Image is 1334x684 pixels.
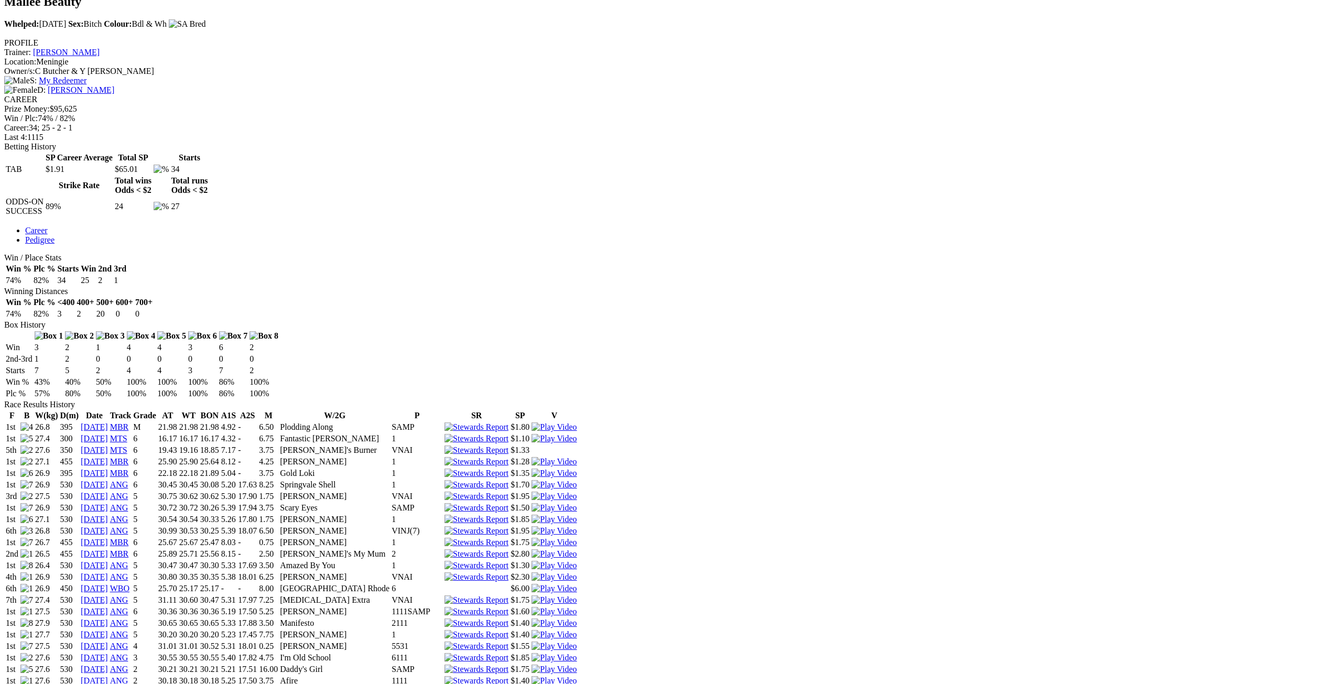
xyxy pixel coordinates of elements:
img: Box 1 [35,331,63,341]
img: Play Video [532,422,577,432]
a: [DATE] [81,665,108,674]
a: MBR [110,457,129,466]
img: Stewards Report [444,538,508,547]
a: ANG [110,561,128,570]
th: SP Career Average [45,153,113,163]
a: [PERSON_NAME] [48,85,114,94]
th: <400 [57,297,75,308]
b: Sex: [68,19,83,28]
img: Stewards Report [444,642,508,651]
td: 40% [64,377,94,387]
td: 80% [64,388,94,399]
a: View replay [532,549,577,558]
img: Play Video [532,526,577,536]
img: Stewards Report [444,434,508,443]
th: Total SP [114,153,152,163]
img: Stewards Report [444,618,508,628]
span: [DATE] [4,19,66,28]
img: Box 4 [127,331,156,341]
a: View replay [532,572,577,581]
div: $95,625 [4,104,1330,114]
a: [DATE] [81,584,108,593]
div: CAREER [4,95,1330,104]
td: $1.80 [510,422,530,432]
span: S: [4,76,37,85]
a: Watch Replay on Watchdog [532,584,577,593]
b: Whelped: [4,19,39,28]
img: Play Video [532,457,577,466]
a: ANG [110,572,128,581]
th: Win % [5,297,32,308]
th: W(kg) [35,410,59,421]
th: A1S [221,410,236,421]
td: 2 [249,365,279,376]
td: 82% [33,309,56,319]
div: Win / Place Stats [4,253,1330,263]
img: Stewards Report [444,515,508,524]
td: 1st [5,422,19,432]
a: [DATE] [81,515,108,524]
td: 26.8 [35,422,59,432]
td: 2 [95,365,125,376]
img: Stewards Report [444,492,508,501]
td: 1st [5,433,19,444]
a: View replay [532,653,577,662]
img: Box 8 [250,331,278,341]
img: Play Video [532,480,577,490]
td: 2 [249,342,279,353]
span: Win / Plc: [4,114,38,123]
a: View replay [532,469,577,477]
td: 7 [219,365,248,376]
td: 395 [60,422,80,432]
th: Plc % [33,297,56,308]
img: 5 [20,665,33,674]
a: View replay [532,457,577,466]
img: Stewards Report [444,446,508,455]
th: 2nd [97,264,112,274]
td: 0 [157,354,187,364]
img: Play Video [532,630,577,639]
b: Colour: [104,19,132,28]
th: WT [179,410,199,421]
a: [DATE] [81,503,108,512]
td: 0 [188,354,218,364]
td: 21.98 [179,422,199,432]
img: Play Video [532,469,577,478]
td: 100% [157,377,187,387]
a: View replay [532,434,577,443]
img: 3 [20,526,33,536]
td: 6 [219,342,248,353]
a: MBR [110,549,129,558]
img: 4 [20,422,33,432]
img: 2 [20,446,33,455]
td: 4 [157,365,187,376]
div: 34; 25 - 2 - 1 [4,123,1330,133]
div: Winning Distances [4,287,1330,296]
span: Last 4: [4,133,27,142]
img: 1 [20,572,33,582]
td: 4 [157,342,187,353]
a: MTS [110,446,127,454]
img: 1 [20,549,33,559]
span: Trainer: [4,48,31,57]
th: F [5,410,19,421]
td: 3 [34,342,64,353]
td: 100% [126,377,156,387]
img: Play Video [532,538,577,547]
img: Stewards Report [444,503,508,513]
a: [PERSON_NAME] [33,48,100,57]
td: 5 [64,365,94,376]
a: ANG [110,665,128,674]
a: MBR [110,469,129,477]
a: ANG [110,630,128,639]
td: 21.98 [158,422,178,432]
th: D(m) [60,410,80,421]
td: 4 [126,342,156,353]
img: 7 [20,595,33,605]
img: 8 [20,561,33,570]
td: - [237,422,257,432]
a: WBO [110,584,129,593]
th: Starts [170,153,208,163]
img: Stewards Report [444,457,508,466]
a: MBR [110,538,129,547]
